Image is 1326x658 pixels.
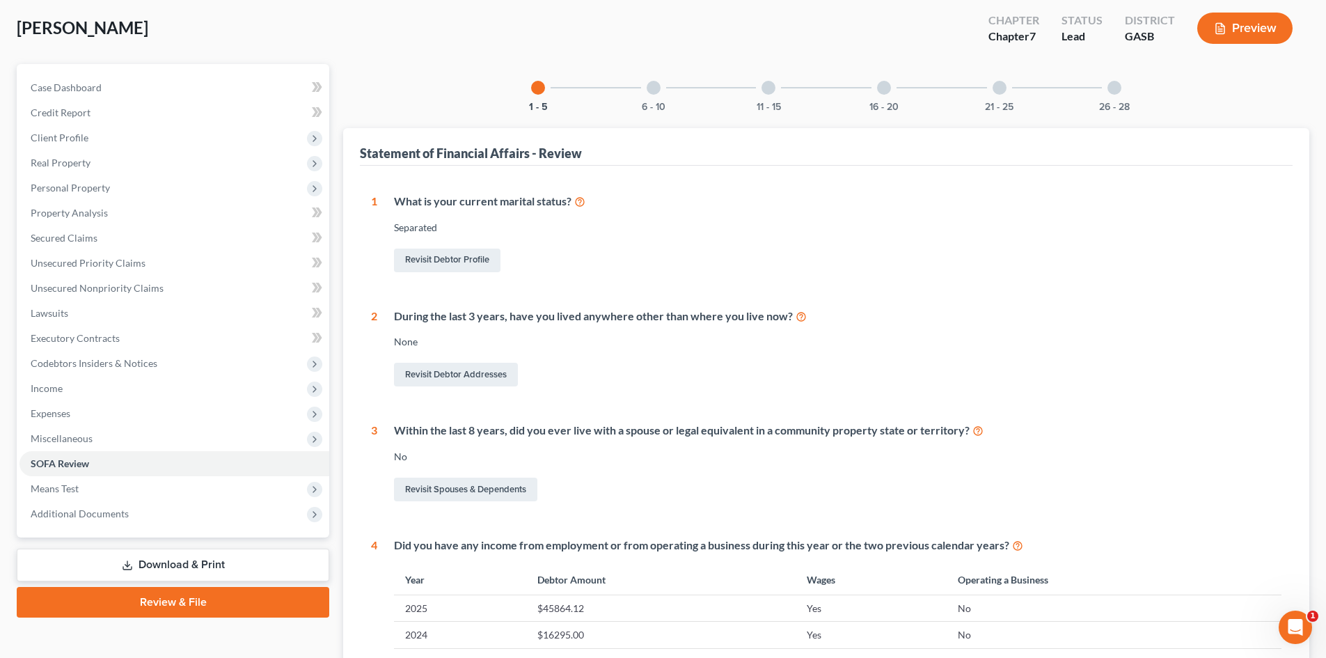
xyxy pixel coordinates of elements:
span: 1 [1307,611,1318,622]
div: Chapter [988,13,1039,29]
a: Unsecured Priority Claims [19,251,329,276]
button: 21 - 25 [985,102,1013,112]
div: Within the last 8 years, did you ever live with a spouse or legal equivalent in a community prope... [394,423,1281,439]
button: 6 - 10 [642,102,665,112]
span: Real Property [31,157,90,169]
a: Secured Claims [19,226,329,251]
a: Download & Print [17,549,329,581]
a: Revisit Spouses & Dependents [394,478,537,501]
div: No [394,450,1281,464]
a: Property Analysis [19,201,329,226]
span: Unsecured Nonpriority Claims [31,282,164,294]
span: Credit Report [31,107,90,118]
th: Debtor Amount [526,565,795,595]
td: $45864.12 [526,595,795,622]
span: Personal Property [31,182,110,194]
td: 2025 [394,595,526,622]
a: Review & File [17,587,329,618]
td: Yes [796,622,947,648]
a: Credit Report [19,100,329,125]
div: District [1125,13,1175,29]
a: Lawsuits [19,301,329,326]
span: Means Test [31,483,79,494]
div: Status [1061,13,1103,29]
button: 1 - 5 [529,102,548,112]
div: Did you have any income from employment or from operating a business during this year or the two ... [394,538,1281,554]
span: Codebtors Insiders & Notices [31,357,157,369]
a: Revisit Debtor Addresses [394,363,518,386]
button: 11 - 15 [757,102,781,112]
span: Unsecured Priority Claims [31,257,145,269]
span: Income [31,382,63,394]
span: Secured Claims [31,232,97,244]
button: 26 - 28 [1099,102,1130,112]
div: 3 [371,423,377,504]
div: Separated [394,221,1281,235]
a: SOFA Review [19,451,329,476]
div: During the last 3 years, have you lived anywhere other than where you live now? [394,308,1281,324]
span: Client Profile [31,132,88,143]
button: Preview [1197,13,1293,44]
span: Miscellaneous [31,432,93,444]
div: 2 [371,308,377,390]
a: Revisit Debtor Profile [394,249,500,272]
span: Lawsuits [31,307,68,319]
iframe: Intercom live chat [1279,611,1312,644]
span: Executory Contracts [31,332,120,344]
span: [PERSON_NAME] [17,17,148,38]
div: GASB [1125,29,1175,45]
a: Unsecured Nonpriority Claims [19,276,329,301]
th: Wages [796,565,947,595]
span: Property Analysis [31,207,108,219]
span: Expenses [31,407,70,419]
a: Case Dashboard [19,75,329,100]
th: Operating a Business [947,565,1281,595]
a: Executory Contracts [19,326,329,351]
div: None [394,335,1281,349]
div: Chapter [988,29,1039,45]
div: 1 [371,194,377,275]
button: 16 - 20 [869,102,899,112]
span: SOFA Review [31,457,89,469]
td: No [947,622,1281,648]
div: Lead [1061,29,1103,45]
div: Statement of Financial Affairs - Review [360,145,582,162]
td: 2024 [394,622,526,648]
th: Year [394,565,526,595]
td: No [947,595,1281,622]
td: $16295.00 [526,622,795,648]
span: 7 [1029,29,1036,42]
td: Yes [796,595,947,622]
div: What is your current marital status? [394,194,1281,210]
span: Case Dashboard [31,81,102,93]
span: Additional Documents [31,508,129,519]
